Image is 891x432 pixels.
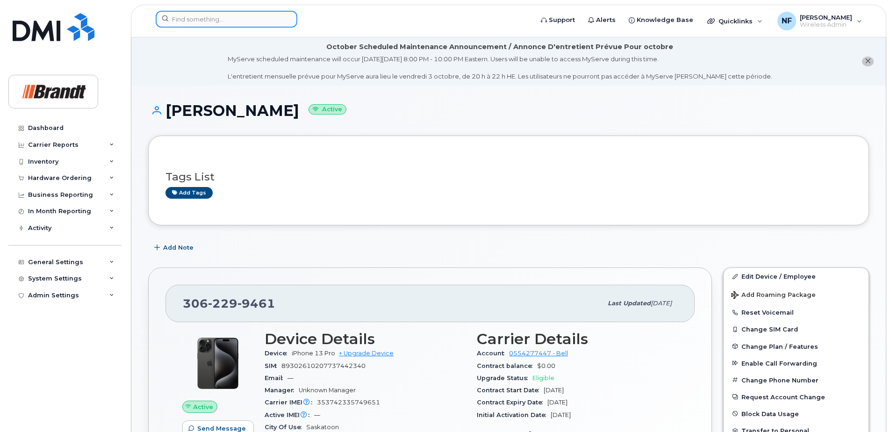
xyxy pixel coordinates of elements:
[228,55,772,81] div: MyServe scheduled maintenance will occur [DATE][DATE] 8:00 PM - 10:00 PM Eastern. Users will be u...
[339,350,394,357] a: + Upgrade Device
[862,57,874,66] button: close notification
[724,389,869,405] button: Request Account Change
[477,411,551,418] span: Initial Activation Date
[724,372,869,389] button: Change Phone Number
[608,300,651,307] span: Last updated
[724,355,869,372] button: Enable Call Forwarding
[741,360,817,367] span: Enable Call Forwarding
[724,268,869,285] a: Edit Device / Employee
[544,387,564,394] span: [DATE]
[724,405,869,422] button: Block Data Usage
[292,350,335,357] span: iPhone 13 Pro
[165,171,852,183] h3: Tags List
[532,374,554,382] span: Eligible
[477,399,547,406] span: Contract Expiry Date
[148,239,201,256] button: Add Note
[190,335,246,391] img: iPhone_15_Pro_Black.png
[309,104,346,115] small: Active
[551,411,571,418] span: [DATE]
[265,387,299,394] span: Manager
[477,387,544,394] span: Contract Start Date
[477,331,678,347] h3: Carrier Details
[165,187,213,199] a: Add tags
[148,102,869,119] h1: [PERSON_NAME]
[306,424,339,431] span: Saskatoon
[477,374,532,382] span: Upgrade Status
[326,42,673,52] div: October Scheduled Maintenance Announcement / Annonce D'entretient Prévue Pour octobre
[265,374,287,382] span: Email
[724,285,869,304] button: Add Roaming Package
[724,338,869,355] button: Change Plan / Features
[287,374,294,382] span: —
[265,411,314,418] span: Active IMEI
[509,350,568,357] a: 0554277447 - Bell
[265,331,466,347] h3: Device Details
[651,300,672,307] span: [DATE]
[477,350,509,357] span: Account
[265,350,292,357] span: Device
[724,304,869,321] button: Reset Voicemail
[237,296,275,310] span: 9461
[281,362,366,369] span: 89302610207737442340
[265,362,281,369] span: SIM
[265,399,317,406] span: Carrier IMEI
[317,399,380,406] span: 353742335749651
[208,296,237,310] span: 229
[724,321,869,338] button: Change SIM Card
[547,399,568,406] span: [DATE]
[299,387,356,394] span: Unknown Manager
[477,362,537,369] span: Contract balance
[265,424,306,431] span: City Of Use
[741,343,818,350] span: Change Plan / Features
[163,243,194,252] span: Add Note
[537,362,555,369] span: $0.00
[183,296,275,310] span: 306
[193,403,213,411] span: Active
[314,411,320,418] span: —
[731,291,816,300] span: Add Roaming Package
